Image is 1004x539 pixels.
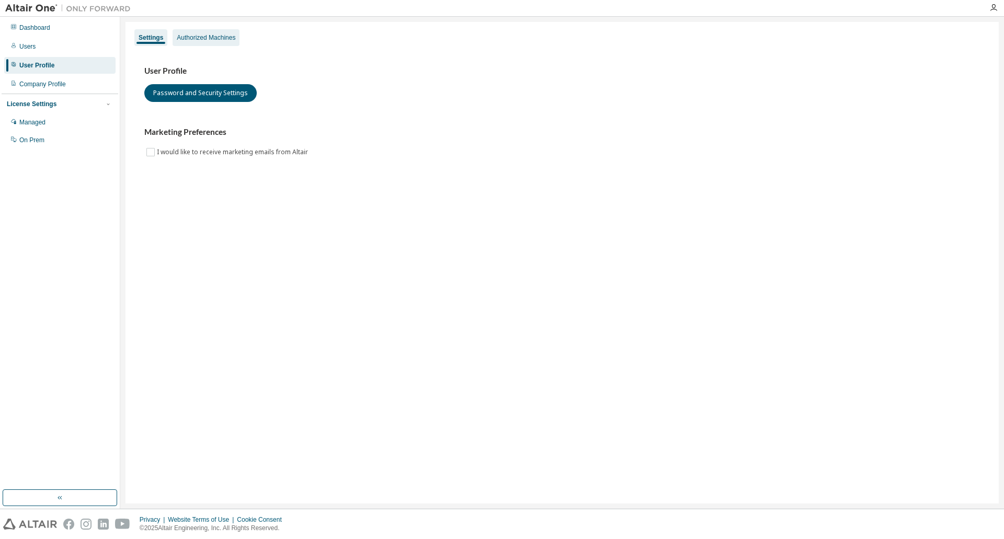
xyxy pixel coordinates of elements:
div: Dashboard [19,24,50,32]
div: Managed [19,118,45,127]
h3: Marketing Preferences [144,127,980,137]
div: User Profile [19,61,54,70]
div: Users [19,42,36,51]
div: On Prem [19,136,44,144]
div: Cookie Consent [237,515,288,524]
img: instagram.svg [81,519,92,530]
img: altair_logo.svg [3,519,57,530]
button: Password and Security Settings [144,84,257,102]
h3: User Profile [144,66,980,76]
div: License Settings [7,100,56,108]
div: Company Profile [19,80,66,88]
img: Altair One [5,3,136,14]
div: Privacy [140,515,168,524]
label: I would like to receive marketing emails from Altair [157,146,310,158]
p: © 2025 Altair Engineering, Inc. All Rights Reserved. [140,524,288,533]
div: Website Terms of Use [168,515,237,524]
img: youtube.svg [115,519,130,530]
div: Settings [139,33,163,42]
div: Authorized Machines [177,33,235,42]
img: facebook.svg [63,519,74,530]
img: linkedin.svg [98,519,109,530]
